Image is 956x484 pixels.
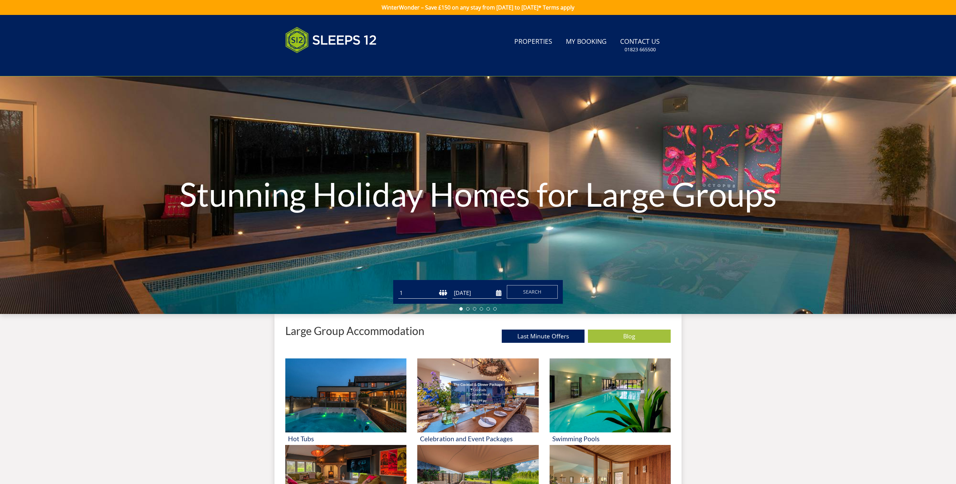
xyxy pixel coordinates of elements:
[563,34,609,50] a: My Booking
[617,34,663,56] a: Contact Us01823 665500
[550,358,671,445] a: 'Swimming Pools' - Large Group Accommodation Holiday Ideas Swimming Pools
[282,61,353,67] iframe: Customer reviews powered by Trustpilot
[523,288,541,295] span: Search
[552,435,668,442] h3: Swimming Pools
[625,46,656,53] small: 01823 665500
[417,358,538,432] img: 'Celebration and Event Packages' - Large Group Accommodation Holiday Ideas
[285,325,424,337] p: Large Group Accommodation
[144,163,813,226] h1: Stunning Holiday Homes for Large Groups
[588,330,671,343] a: Blog
[502,330,585,343] a: Last Minute Offers
[420,435,536,442] h3: Celebration and Event Packages
[285,358,406,432] img: 'Hot Tubs' - Large Group Accommodation Holiday Ideas
[550,358,671,432] img: 'Swimming Pools' - Large Group Accommodation Holiday Ideas
[507,285,558,299] button: Search
[417,358,538,445] a: 'Celebration and Event Packages' - Large Group Accommodation Holiday Ideas Celebration and Event ...
[288,435,404,442] h3: Hot Tubs
[285,358,406,445] a: 'Hot Tubs' - Large Group Accommodation Holiday Ideas Hot Tubs
[512,34,555,50] a: Properties
[285,23,377,57] img: Sleeps 12
[453,287,501,299] input: Arrival Date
